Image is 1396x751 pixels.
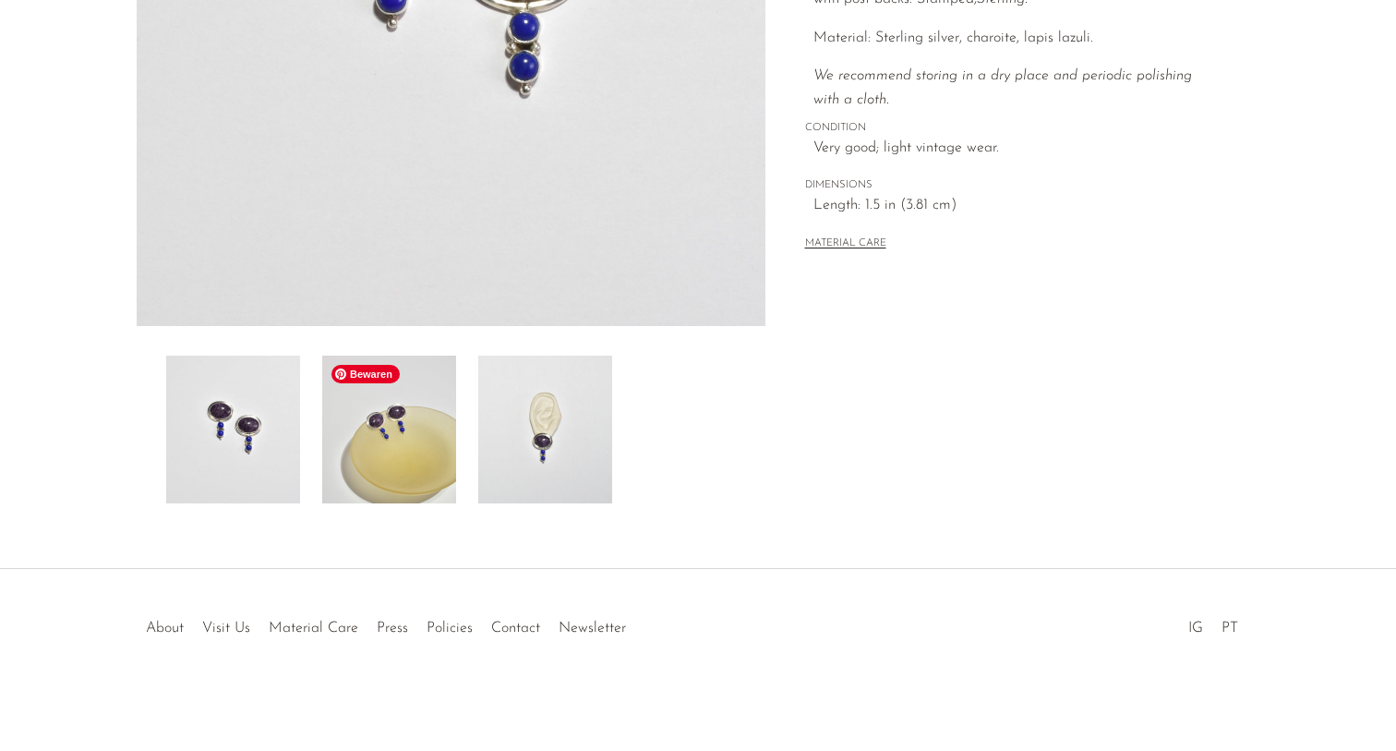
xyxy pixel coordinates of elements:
[491,621,540,636] a: Contact
[478,356,612,503] img: Charoite Lapis Earrings
[813,137,1221,161] span: Very good; light vintage wear.
[1179,606,1247,641] ul: Social Medias
[269,621,358,636] a: Material Care
[322,356,456,503] img: Charoite Lapis Earrings
[166,356,300,503] img: Charoite Lapis Earrings
[813,27,1221,51] p: Material: Sterling silver, charoite, lapis lazuli.
[1221,621,1238,636] a: PT
[813,68,1192,107] em: We recommend storing in a dry place and periodic polishing with a cloth.
[427,621,473,636] a: Policies
[813,194,1221,218] span: Length: 1.5 in (3.81 cm)
[377,621,408,636] a: Press
[331,365,400,383] span: Bewaren
[805,237,886,251] button: MATERIAL CARE
[805,177,1221,194] span: DIMENSIONS
[805,120,1221,137] span: CONDITION
[137,606,635,641] ul: Quick links
[202,621,250,636] a: Visit Us
[1188,621,1203,636] a: IG
[146,621,184,636] a: About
